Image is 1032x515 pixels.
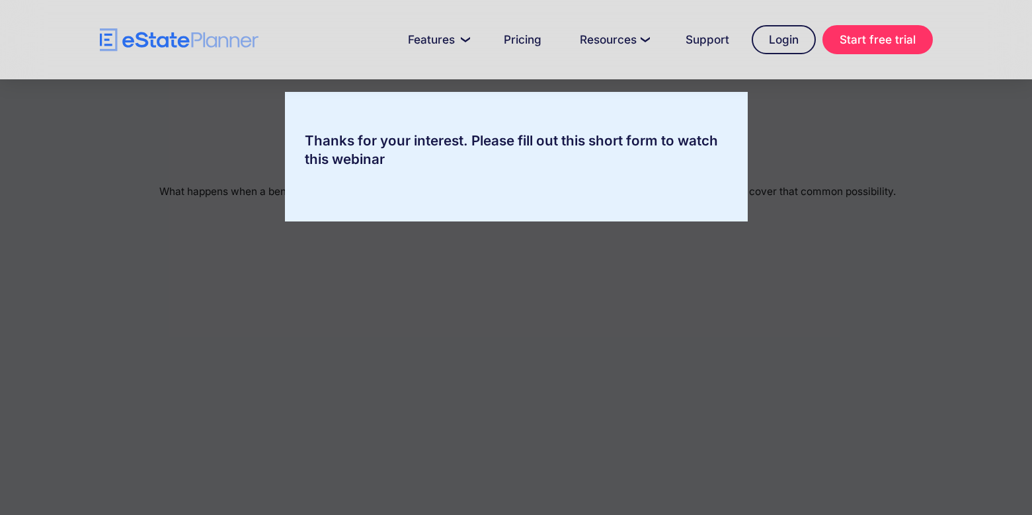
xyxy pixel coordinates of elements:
a: Start free trial [822,25,933,54]
a: Login [752,25,816,54]
a: Features [392,26,481,53]
a: Pricing [488,26,557,53]
a: home [100,28,258,52]
div: Thanks for your interest. Please fill out this short form to watch this webinar [285,132,748,169]
a: Support [670,26,745,53]
a: Resources [564,26,663,53]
